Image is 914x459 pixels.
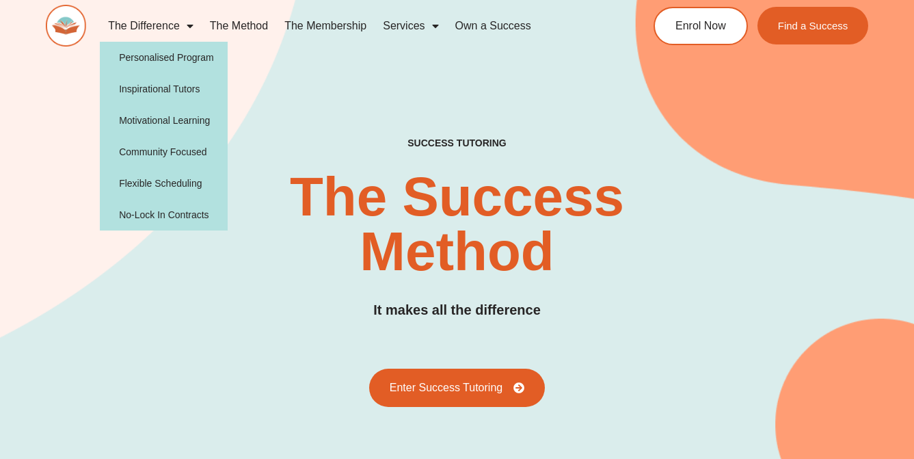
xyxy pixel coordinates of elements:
[375,10,446,42] a: Services
[100,136,228,168] a: Community Focused
[447,10,539,42] a: Own a Success
[100,10,202,42] a: The Difference
[271,170,643,279] h2: The Success Method
[100,199,228,231] a: No-Lock In Contracts
[100,42,228,73] a: Personalised Program
[675,21,726,31] span: Enrol Now
[100,42,228,231] ul: The Difference
[202,10,276,42] a: The Method
[100,10,606,42] nav: Menu
[654,7,748,45] a: Enrol Now
[335,137,578,149] h4: SUCCESS TUTORING​
[390,382,502,393] span: Enter Success Tutoring
[276,10,375,42] a: The Membership
[778,21,848,31] span: Find a Success
[369,369,545,407] a: Enter Success Tutoring
[100,105,228,136] a: Motivational Learning
[373,300,541,321] h3: It makes all the difference
[100,73,228,105] a: Inspirational Tutors
[757,7,869,44] a: Find a Success
[100,168,228,199] a: Flexible Scheduling
[680,304,914,459] iframe: Chat Widget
